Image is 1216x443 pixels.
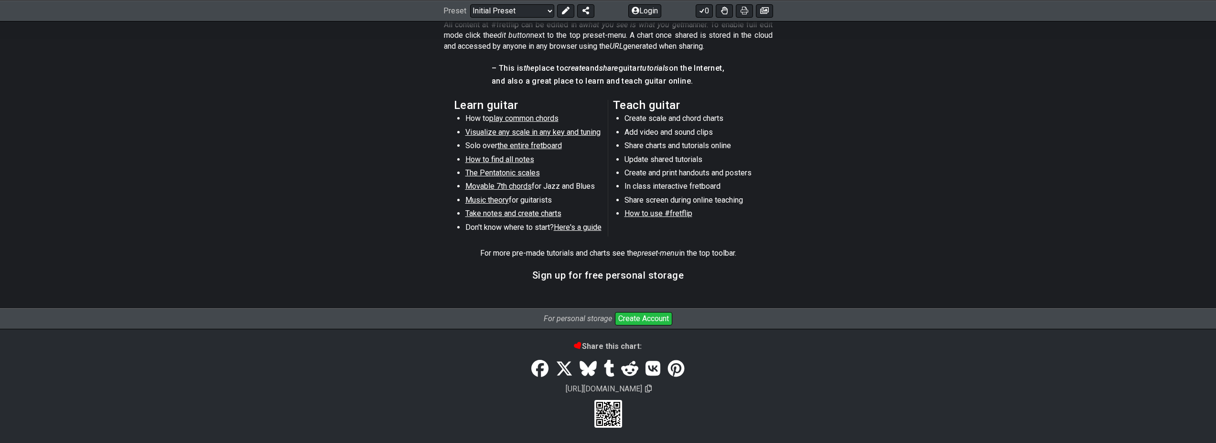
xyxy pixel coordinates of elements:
[637,249,679,258] em: preset-menu
[465,195,602,208] li: for guitarists
[583,20,683,29] em: what you see is what you get
[645,384,652,393] span: Copy url to clipboard
[492,76,724,86] h4: and also a great place to learn and teach guitar online.
[624,140,761,154] li: Share charts and tutorials online
[557,4,574,17] button: Edit Preset
[618,356,642,382] a: Reddit
[624,127,761,140] li: Add video and sound clips
[494,31,530,40] em: edit button
[532,270,684,281] h3: Sign up for free personal storage
[554,223,602,232] span: Here's a guide
[624,181,761,194] li: In class interactive fretboard
[574,342,642,351] b: Share this chart:
[492,63,724,74] h4: – This is place to and guitar on the Internet,
[756,4,773,17] button: Create image
[640,64,669,73] em: tutorials
[624,195,761,208] li: Share screen during online teaching
[576,356,600,382] a: Bluesky
[465,209,561,218] span: Take notes and create charts
[564,383,644,395] span: [URL][DOMAIN_NAME]
[624,113,761,127] li: Create scale and chord charts
[716,4,733,17] button: Toggle Dexterity for all fretkits
[642,356,664,382] a: VK
[465,155,534,164] span: How to find all notes
[613,100,763,110] h2: Teach guitar
[470,4,554,17] select: Preset
[615,312,672,325] button: Create Account
[465,181,602,194] li: for Jazz and Blues
[465,182,532,191] span: Movable 7th chords
[628,4,661,17] button: Login
[489,114,559,123] span: play common chords
[624,209,692,218] span: How to use #fretflip
[465,195,509,205] span: Music theory
[624,168,761,181] li: Create and print handouts and posters
[599,64,618,73] em: share
[528,356,552,382] a: Share on Facebook
[465,222,602,236] li: Don't know where to start?
[465,168,540,177] span: The Pentatonic scales
[696,4,713,17] button: 0
[465,128,601,137] span: Visualize any scale in any key and tuning
[664,356,688,382] a: Pinterest
[564,64,585,73] em: create
[465,113,602,127] li: How to
[465,140,602,154] li: Solo over
[443,6,466,15] span: Preset
[600,356,618,382] a: Tumblr
[736,4,753,17] button: Print
[497,141,562,150] span: the entire fretboard
[480,248,736,259] p: For more pre-made tutorials and charts see the in the top toolbar.
[610,42,623,51] em: URL
[552,356,576,382] a: Tweet
[524,64,535,73] em: the
[594,400,622,428] div: Scan to view on your cellphone.
[624,154,761,168] li: Update shared tutorials
[454,100,603,110] h2: Learn guitar
[444,20,773,52] p: All content at #fretflip can be edited in a manner. To enable full edit mode click the next to th...
[544,314,612,323] i: For personal storage
[577,4,594,17] button: Share Preset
